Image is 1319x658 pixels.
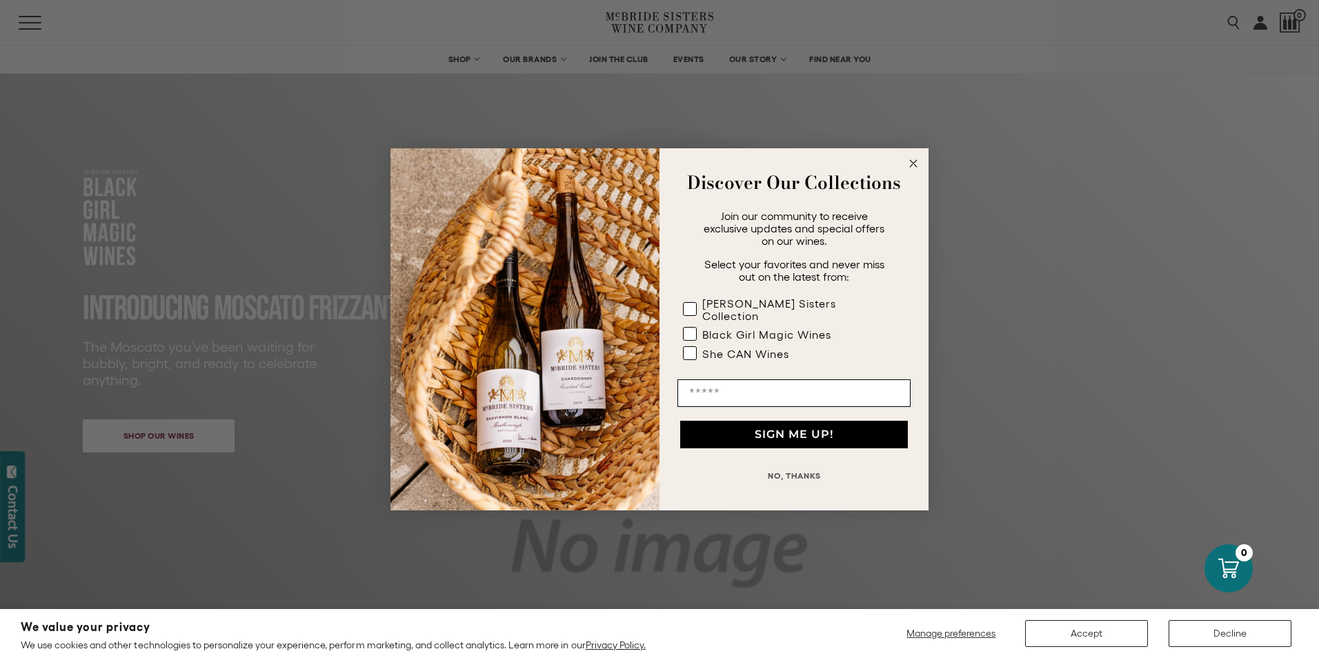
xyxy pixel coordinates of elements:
button: SIGN ME UP! [680,421,908,448]
div: 0 [1236,544,1253,561]
button: Close dialog [905,155,922,172]
button: Accept [1025,620,1148,647]
button: NO, THANKS [677,462,911,490]
strong: Discover Our Collections [687,169,901,196]
p: We use cookies and other technologies to personalize your experience, perform marketing, and coll... [21,639,646,651]
button: Decline [1169,620,1291,647]
span: Manage preferences [906,628,995,639]
h2: We value your privacy [21,621,646,633]
img: 42653730-7e35-4af7-a99d-12bf478283cf.jpeg [390,148,659,510]
span: Select your favorites and never miss out on the latest from: [704,258,884,283]
div: [PERSON_NAME] Sisters Collection [702,297,883,322]
input: Email [677,379,911,407]
div: Black Girl Magic Wines [702,328,831,341]
div: She CAN Wines [702,348,789,360]
span: Join our community to receive exclusive updates and special offers on our wines. [704,210,884,247]
button: Manage preferences [898,620,1004,647]
a: Privacy Policy. [586,639,646,650]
